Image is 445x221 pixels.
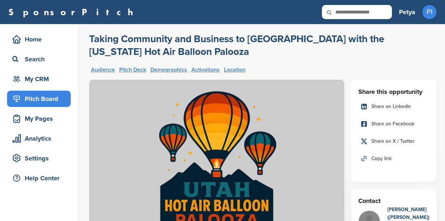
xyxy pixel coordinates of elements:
a: My CRM [7,71,71,87]
a: Taking Community and Business to [GEOGRAPHIC_DATA] with the [US_STATE] Hot Air Balloon Palooza [89,33,437,58]
div: Settings [11,152,71,165]
div: Home [11,33,71,46]
a: Audience [91,67,115,73]
a: Demographics [150,67,187,73]
h3: Contact [358,196,429,206]
a: Help Center [7,170,71,186]
div: My Pages [11,112,71,125]
div: My CRM [11,73,71,85]
a: Search [7,51,71,67]
a: Activations [191,67,220,73]
h3: Petya [399,7,415,17]
span: PI [422,5,437,19]
div: Analytics [11,132,71,145]
h3: Share this opportunity [358,87,429,97]
a: Pitch Deck [119,67,146,73]
a: Petya [399,4,415,20]
a: Copy link [358,151,429,166]
a: Share on Facebook [358,117,429,131]
a: Pitch Board [7,91,71,107]
div: Help Center [11,172,71,185]
a: Settings [7,150,71,166]
span: Share on LinkedIn [371,103,411,110]
a: SponsorPitch [8,7,138,17]
a: My Pages [7,110,71,127]
a: Share on X / Twitter [358,134,429,149]
span: Share on X / Twitter [371,137,415,145]
span: Share on Facebook [371,120,414,128]
a: Home [7,31,71,47]
div: Search [11,53,71,66]
div: Pitch Board [11,92,71,105]
a: Share on LinkedIn [358,99,429,114]
span: Copy link [371,155,392,163]
a: Location [224,67,245,73]
a: Analytics [7,130,71,147]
